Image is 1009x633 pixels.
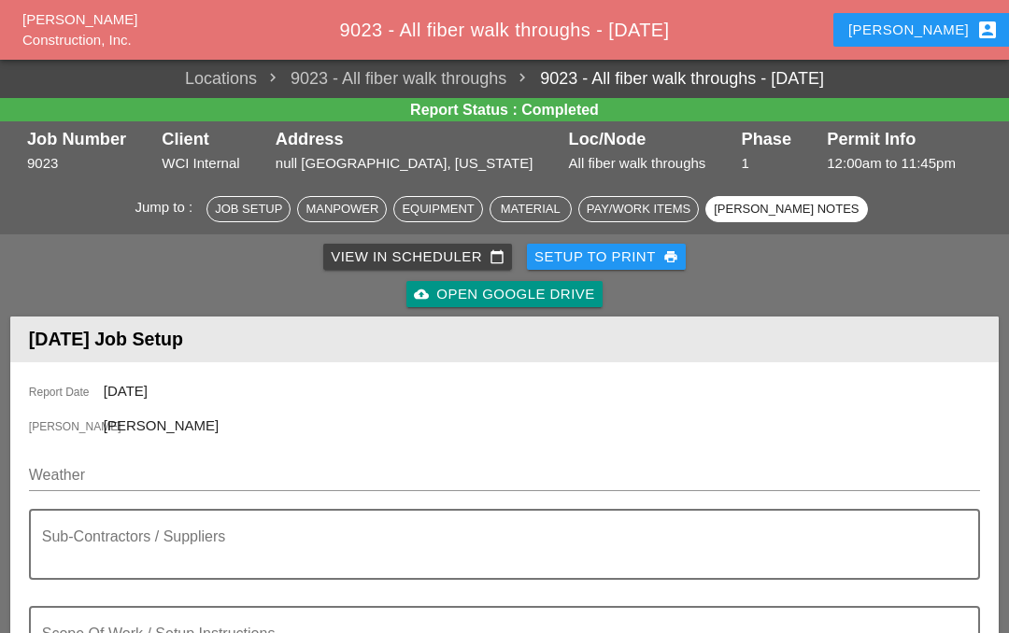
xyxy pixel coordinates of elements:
a: 9023 - All fiber walk throughs - [DATE] [506,66,824,91]
div: null [GEOGRAPHIC_DATA], [US_STATE] [276,153,560,175]
button: Pay/Work Items [578,196,699,222]
div: 9023 [27,153,152,175]
div: 12:00am to 11:45pm [827,153,982,175]
div: WCI Internal [162,153,266,175]
button: [PERSON_NAME] Notes [705,196,867,222]
span: 9023 - All fiber walk throughs [257,66,506,91]
div: Loc/Node [569,130,732,148]
textarea: Sub-Contractors / Suppliers [42,533,952,578]
div: Job Number [27,130,152,148]
div: [PERSON_NAME] Notes [714,200,859,218]
div: Material [498,200,563,218]
a: Open Google Drive [406,281,602,307]
div: Address [276,130,560,148]
i: cloud_upload [414,287,429,302]
div: [PERSON_NAME] [848,19,999,41]
div: Job Setup [215,200,282,218]
span: Jump to : [135,199,200,215]
button: Manpower [297,196,387,222]
span: Report Date [29,384,104,401]
div: Manpower [306,200,378,218]
div: Client [162,130,266,148]
button: Job Setup [206,196,291,222]
div: Pay/Work Items [587,200,690,218]
div: Permit Info [827,130,982,148]
i: calendar_today [490,249,504,264]
div: View in Scheduler [331,246,504,268]
button: Setup to Print [527,244,686,270]
button: Material [490,196,572,222]
span: [PERSON_NAME] [29,418,104,435]
div: Setup to Print [534,246,678,268]
button: Equipment [393,196,482,222]
a: Locations [185,66,257,91]
div: 1 [742,153,818,175]
div: Phase [742,130,818,148]
a: View in Scheduler [323,244,512,270]
i: account_box [976,19,999,41]
span: [DATE] [104,383,148,399]
span: [PERSON_NAME] [104,417,219,433]
input: Weather [29,460,954,490]
div: Equipment [402,200,474,218]
div: All fiber walk throughs [569,153,732,175]
span: 9023 - All fiber walk throughs - [DATE] [339,20,669,40]
i: print [663,249,678,264]
header: [DATE] Job Setup [10,316,999,362]
div: Open Google Drive [414,284,594,305]
a: [PERSON_NAME] Construction, Inc. [22,11,137,49]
